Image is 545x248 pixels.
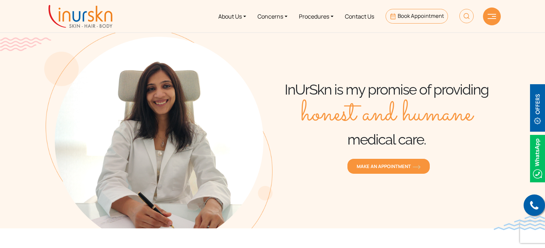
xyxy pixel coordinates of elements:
[252,3,293,30] a: Concerns
[488,14,496,19] img: hamLine.svg
[213,3,252,30] a: About Us
[530,135,545,182] img: Whatsappicon
[49,5,112,28] img: inurskn-logo
[293,3,339,30] a: Procedures
[272,81,501,148] h1: InUrSkn is my promise of providing medical care.
[398,12,444,20] span: Book Appointment
[494,216,545,230] img: bluewave
[44,29,272,228] img: about-us-banner
[347,158,430,174] a: MAKE AN APPOINTMENTorange-arrow
[357,163,421,169] span: MAKE AN APPOINTMENT
[459,9,474,23] img: HeaderSearch
[413,165,421,169] img: orange-arrow
[301,98,473,131] span: honest and humane
[339,3,380,30] a: Contact Us
[530,154,545,162] a: Whatsappicon
[530,84,545,132] img: offerBt
[386,9,448,24] a: Book Appointment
